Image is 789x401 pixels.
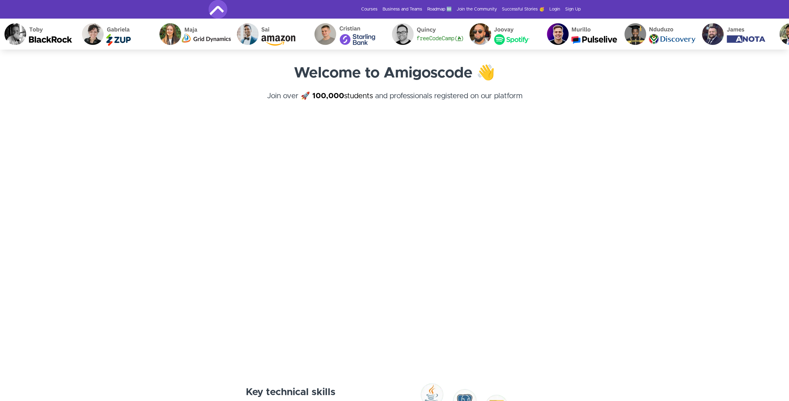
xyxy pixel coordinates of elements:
[502,6,544,12] a: Successful Stories 🥳
[457,6,497,12] a: Join the Community
[209,90,581,113] h4: Join over 🚀 and professionals registered on our platform
[565,6,581,12] a: Sign Up
[463,19,541,50] img: Murillo
[618,19,696,50] img: James
[386,19,463,50] img: Joovay
[549,6,560,12] a: Login
[541,19,618,50] img: Nduduzo
[153,19,231,50] img: Sai
[427,6,452,12] a: Roadmap 🆕
[209,134,581,343] iframe: Video Player
[76,19,153,50] img: Maja
[308,19,386,50] img: Quincy
[361,6,378,12] a: Courses
[312,92,344,100] strong: 100,000
[383,6,422,12] a: Business and Teams
[696,19,773,50] img: Danzel
[312,92,373,100] a: 100,000students
[294,66,495,81] strong: Welcome to Amigoscode 👋
[246,387,335,397] strong: Key technical skills
[231,19,308,50] img: Cristian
